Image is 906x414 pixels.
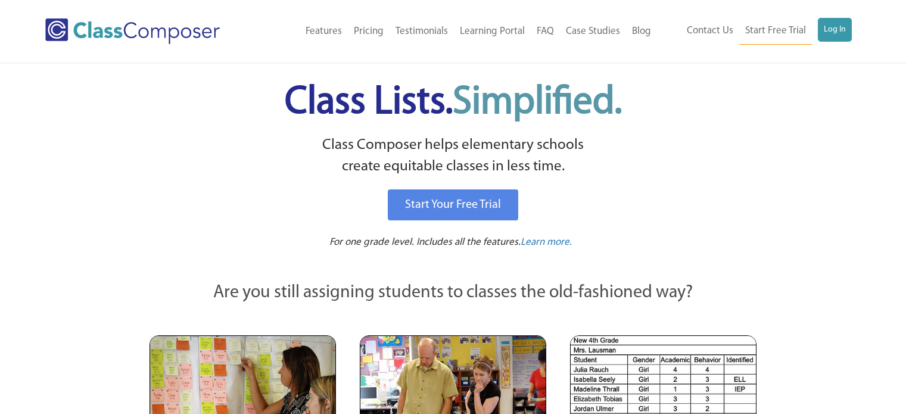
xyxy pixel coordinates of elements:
span: Start Your Free Trial [405,199,501,211]
a: Learn more. [521,235,572,250]
a: Case Studies [560,18,626,45]
span: Simplified. [453,83,622,122]
a: Testimonials [390,18,454,45]
nav: Header Menu [657,18,852,45]
nav: Header Menu [258,18,656,45]
a: Features [300,18,348,45]
p: Class Composer helps elementary schools create equitable classes in less time. [148,135,759,178]
span: Learn more. [521,237,572,247]
a: Blog [626,18,657,45]
a: Learning Portal [454,18,531,45]
a: Contact Us [681,18,739,44]
a: FAQ [531,18,560,45]
a: Log In [818,18,852,42]
a: Start Free Trial [739,18,812,45]
img: Class Composer [45,18,220,44]
span: Class Lists. [285,83,622,122]
span: For one grade level. Includes all the features. [329,237,521,247]
a: Pricing [348,18,390,45]
a: Start Your Free Trial [388,189,518,220]
p: Are you still assigning students to classes the old-fashioned way? [150,280,757,306]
